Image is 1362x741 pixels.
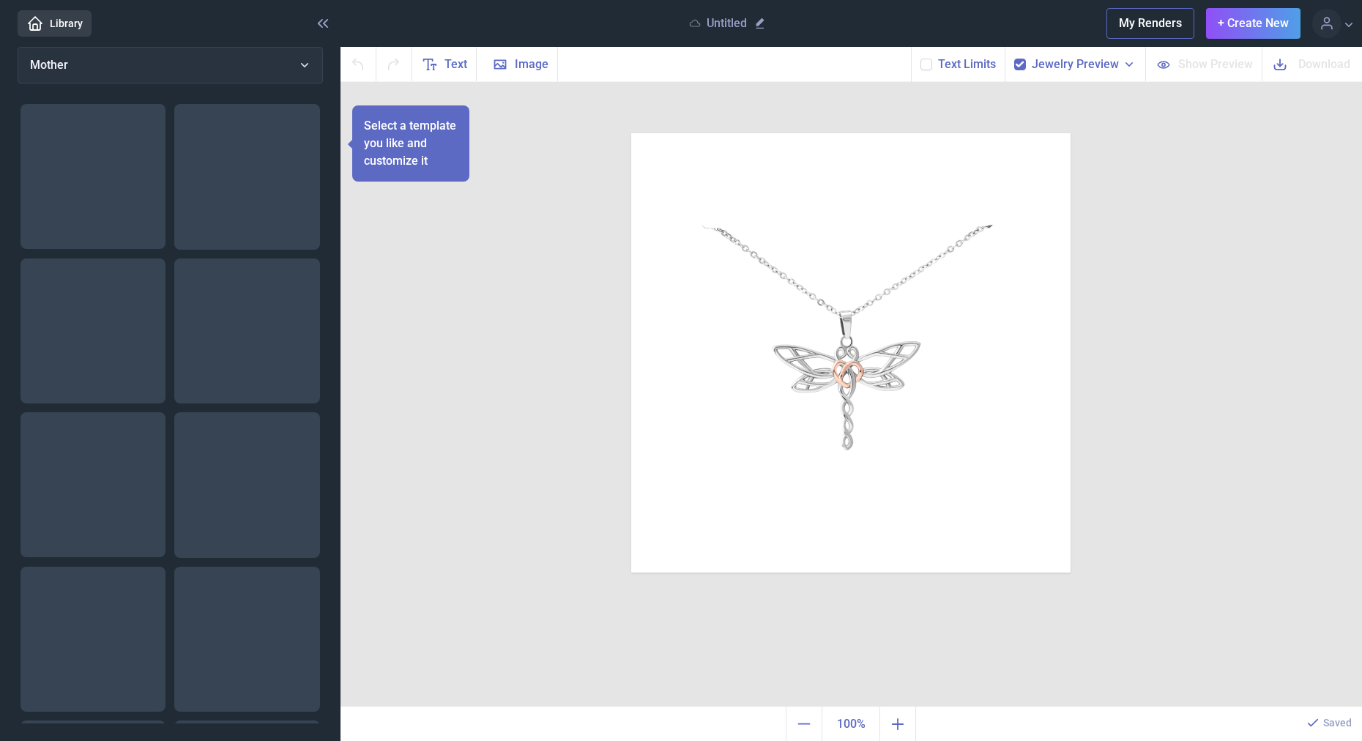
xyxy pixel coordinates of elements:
a: Library [18,10,92,37]
span: Image [515,56,548,73]
button: Zoom out [786,707,822,741]
button: Download [1262,47,1362,81]
img: We will meet again [21,567,165,712]
button: Actual size [822,707,880,741]
img: Message Card Mother day [21,412,165,557]
button: Text Limits [938,56,996,73]
span: Text [444,56,467,73]
span: Mother [30,58,68,72]
span: Download [1298,56,1350,72]
button: Image [477,47,558,81]
p: Untitled [707,16,747,31]
button: Show Preview [1145,47,1262,81]
button: Undo [340,47,376,81]
button: Mother [18,47,323,83]
img: Mama was my greatest teacher [21,104,165,249]
p: Select a template you like and customize it [364,117,458,170]
button: Redo [376,47,412,81]
p: Saved [1323,715,1352,730]
button: Text [412,47,477,81]
span: Jewelry Preview [1032,56,1119,73]
img: Thanks mom, for gifting me life [174,104,320,250]
img: Mom - I'm assured of your love [174,412,320,558]
img: Mothers Day [174,567,320,712]
img: Mother is someone you laugh with [21,258,165,403]
span: Show Preview [1178,56,1253,72]
button: Zoom in [880,707,916,741]
span: 100% [825,710,877,739]
button: + Create New [1206,8,1300,39]
img: Dear Mom I love you so much [174,258,320,404]
button: Jewelry Preview [1032,56,1136,73]
button: My Renders [1106,8,1194,39]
